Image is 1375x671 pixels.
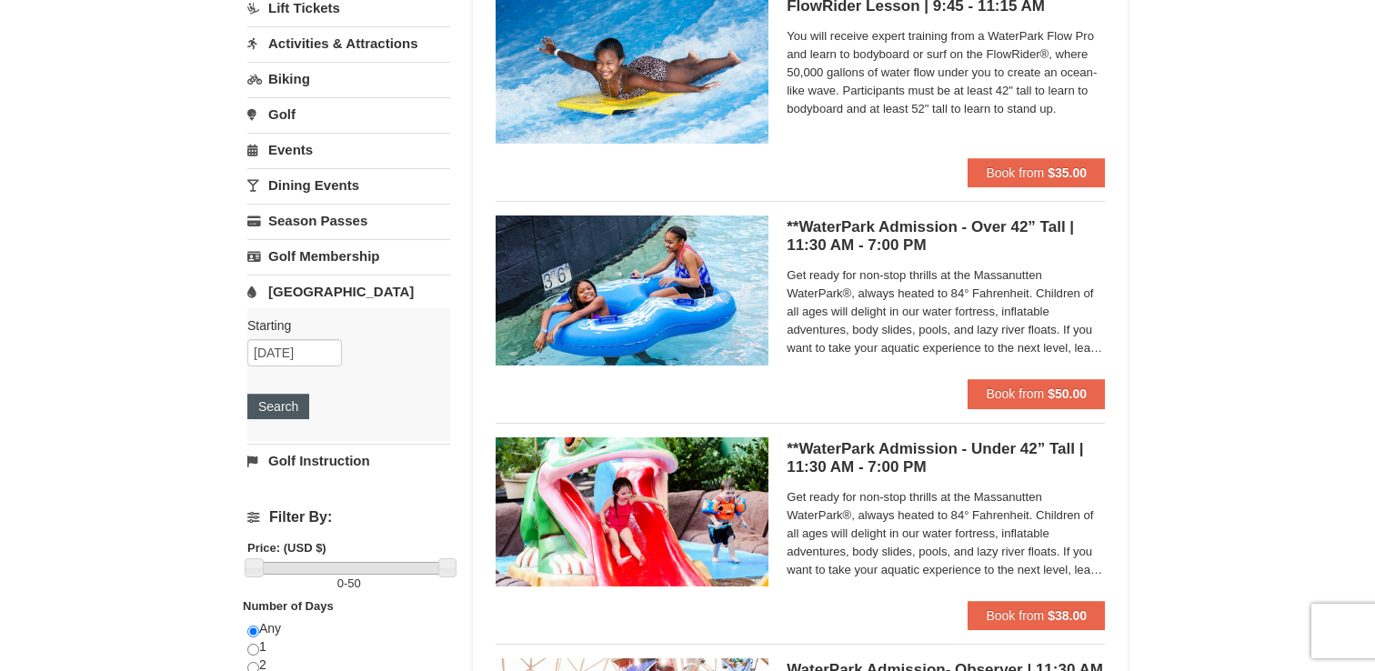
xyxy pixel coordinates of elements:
h4: Filter By: [247,509,450,526]
a: Season Passes [247,204,450,237]
a: Activities & Attractions [247,26,450,60]
a: Golf [247,97,450,131]
button: Book from $38.00 [968,601,1105,630]
span: Book from [986,608,1044,623]
a: Dining Events [247,168,450,202]
span: Book from [986,165,1044,180]
button: Book from $35.00 [968,158,1105,187]
strong: $50.00 [1048,386,1087,401]
strong: $38.00 [1048,608,1087,623]
button: Book from $50.00 [968,379,1105,408]
span: Book from [986,386,1044,401]
span: 50 [347,576,360,590]
h5: **WaterPark Admission - Over 42” Tall | 11:30 AM - 7:00 PM [787,218,1105,255]
span: 0 [337,576,344,590]
a: [GEOGRAPHIC_DATA] [247,275,450,308]
span: Get ready for non-stop thrills at the Massanutten WaterPark®, always heated to 84° Fahrenheit. Ch... [787,488,1105,579]
a: Golf Instruction [247,444,450,477]
a: Biking [247,62,450,95]
strong: Price: (USD $) [247,541,326,555]
strong: Number of Days [243,599,334,613]
a: Golf Membership [247,239,450,273]
span: Get ready for non-stop thrills at the Massanutten WaterPark®, always heated to 84° Fahrenheit. Ch... [787,266,1105,357]
button: Search [247,394,309,419]
strong: $35.00 [1048,165,1087,180]
label: Starting [247,316,437,335]
a: Events [247,133,450,166]
img: 6619917-720-80b70c28.jpg [496,215,768,365]
img: 6619917-732-e1c471e4.jpg [496,437,768,586]
h5: **WaterPark Admission - Under 42” Tall | 11:30 AM - 7:00 PM [787,440,1105,476]
span: You will receive expert training from a WaterPark Flow Pro and learn to bodyboard or surf on the ... [787,27,1105,118]
label: - [247,575,450,593]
